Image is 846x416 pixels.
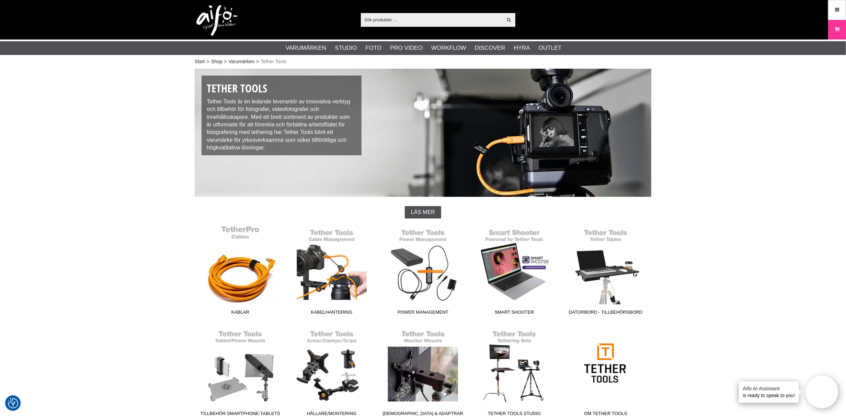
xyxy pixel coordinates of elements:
[8,397,18,409] button: Samtyckesinställningar
[224,58,227,65] span: >
[514,44,530,53] a: Hyra
[229,58,254,65] a: Varumärken
[743,385,795,392] h4: Aifo AI Assistant
[539,44,562,53] a: Outlet
[377,225,469,318] a: Power Management
[431,44,466,53] a: Workflow
[195,225,286,318] a: Kablar
[361,14,503,25] input: Sök produkter ...
[286,44,327,53] a: Varumärken
[560,225,651,318] a: Datorbord - Tillbehörsbord
[196,5,238,36] img: logo.png
[469,225,560,318] a: Smart Shooter
[256,58,259,65] span: >
[411,209,435,215] span: Läs mer
[207,58,209,65] span: >
[286,225,377,318] a: Kabelhantering
[365,44,381,53] a: Foto
[469,309,560,318] span: Smart Shooter
[261,58,286,65] span: Tether Tools
[377,309,469,318] span: Power Management
[8,398,18,408] img: Revisit consent button
[207,81,356,96] h1: Tether Tools
[195,69,651,197] img: Tether Tools studiotillbehör för direktfångst
[475,44,505,53] a: Discover
[390,44,422,53] a: Pro Video
[286,309,377,318] span: Kabelhantering
[202,76,362,155] div: Tether Tools är en ledande leverantör av innovativa verktyg och tillbehör för fotografer, videofo...
[211,58,222,65] a: Shop
[195,309,286,318] span: Kablar
[335,44,357,53] a: Studio
[739,382,799,403] div: is ready to speak to you!
[195,58,205,65] a: Start
[560,309,651,318] span: Datorbord - Tillbehörsbord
